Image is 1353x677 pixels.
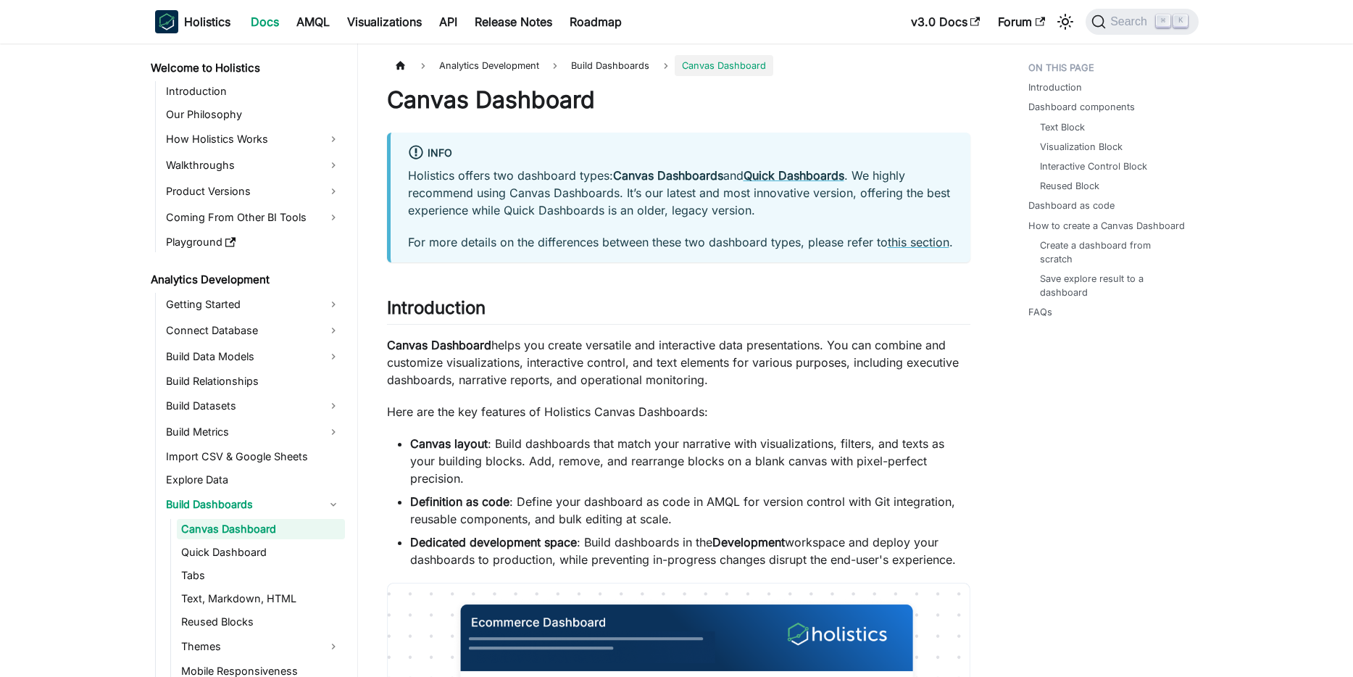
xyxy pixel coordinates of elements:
[410,535,577,549] strong: Dedicated development space
[387,336,970,389] p: helps you create versatile and interactive data presentations. You can combine and customize visu...
[184,13,230,30] b: Holistics
[744,168,844,183] a: Quick Dashboards
[162,81,345,101] a: Introduction
[177,565,345,586] a: Tabs
[155,10,178,33] img: Holistics
[177,589,345,609] a: Text, Markdown, HTML
[146,270,345,290] a: Analytics Development
[410,435,970,487] li: : Build dashboards that match your narrative with visualizations, filters, and texts as your buil...
[162,206,345,229] a: Coming From Other BI Tools
[162,394,345,418] a: Build Datasets
[162,180,345,203] a: Product Versions
[1173,14,1188,28] kbd: K
[1086,9,1198,35] button: Search (Command+K)
[408,167,953,219] p: Holistics offers two dashboard types: and . We highly recommend using Canvas Dashboards. It’s our...
[1054,10,1077,33] button: Switch between dark and light mode (currently light mode)
[162,128,345,151] a: How Holistics Works
[242,10,288,33] a: Docs
[902,10,989,33] a: v3.0 Docs
[561,10,630,33] a: Roadmap
[466,10,561,33] a: Release Notes
[162,104,345,125] a: Our Philosophy
[338,10,430,33] a: Visualizations
[1040,159,1147,173] a: Interactive Control Block
[1028,199,1115,212] a: Dashboard as code
[888,235,949,249] a: this section
[430,10,466,33] a: API
[162,470,345,490] a: Explore Data
[408,144,953,163] div: info
[162,371,345,391] a: Build Relationships
[1028,305,1052,319] a: FAQs
[1106,15,1156,28] span: Search
[387,297,970,325] h2: Introduction
[1028,100,1135,114] a: Dashboard components
[1040,179,1099,193] a: Reused Block
[162,420,345,444] a: Build Metrics
[410,533,970,568] li: : Build dashboards in the workspace and deploy your dashboards to production, while preventing in...
[1040,272,1184,299] a: Save explore result to a dashboard
[162,493,345,516] a: Build Dashboards
[1040,238,1184,266] a: Create a dashboard from scratch
[387,86,970,115] h1: Canvas Dashboard
[387,55,970,76] nav: Breadcrumbs
[387,55,415,76] a: Home page
[613,168,723,183] strong: Canvas Dashboards
[712,535,785,549] strong: Development
[141,43,358,677] nav: Docs sidebar
[162,232,345,252] a: Playground
[410,493,970,528] li: : Define your dashboard as code in AMQL for version control with Git integration, reusable compon...
[564,55,657,76] span: Build Dashboards
[410,494,509,509] strong: Definition as code
[1040,120,1085,134] a: Text Block
[387,403,970,420] p: Here are the key features of Holistics Canvas Dashboards:
[1040,140,1123,154] a: Visualization Block
[162,345,345,368] a: Build Data Models
[1028,80,1082,94] a: Introduction
[155,10,230,33] a: HolisticsHolistics
[162,319,345,342] a: Connect Database
[162,447,345,467] a: Import CSV & Google Sheets
[432,55,546,76] span: Analytics Development
[162,293,345,316] a: Getting Started
[146,58,345,78] a: Welcome to Holistics
[177,519,345,539] a: Canvas Dashboard
[1028,219,1185,233] a: How to create a Canvas Dashboard
[408,233,953,251] p: For more details on the differences between these two dashboard types, please refer to .
[1156,14,1170,28] kbd: ⌘
[177,612,345,632] a: Reused Blocks
[288,10,338,33] a: AMQL
[162,154,345,177] a: Walkthroughs
[675,55,773,76] span: Canvas Dashboard
[989,10,1054,33] a: Forum
[177,542,345,562] a: Quick Dashboard
[410,436,488,451] strong: Canvas layout
[177,635,345,658] a: Themes
[387,338,491,352] strong: Canvas Dashboard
